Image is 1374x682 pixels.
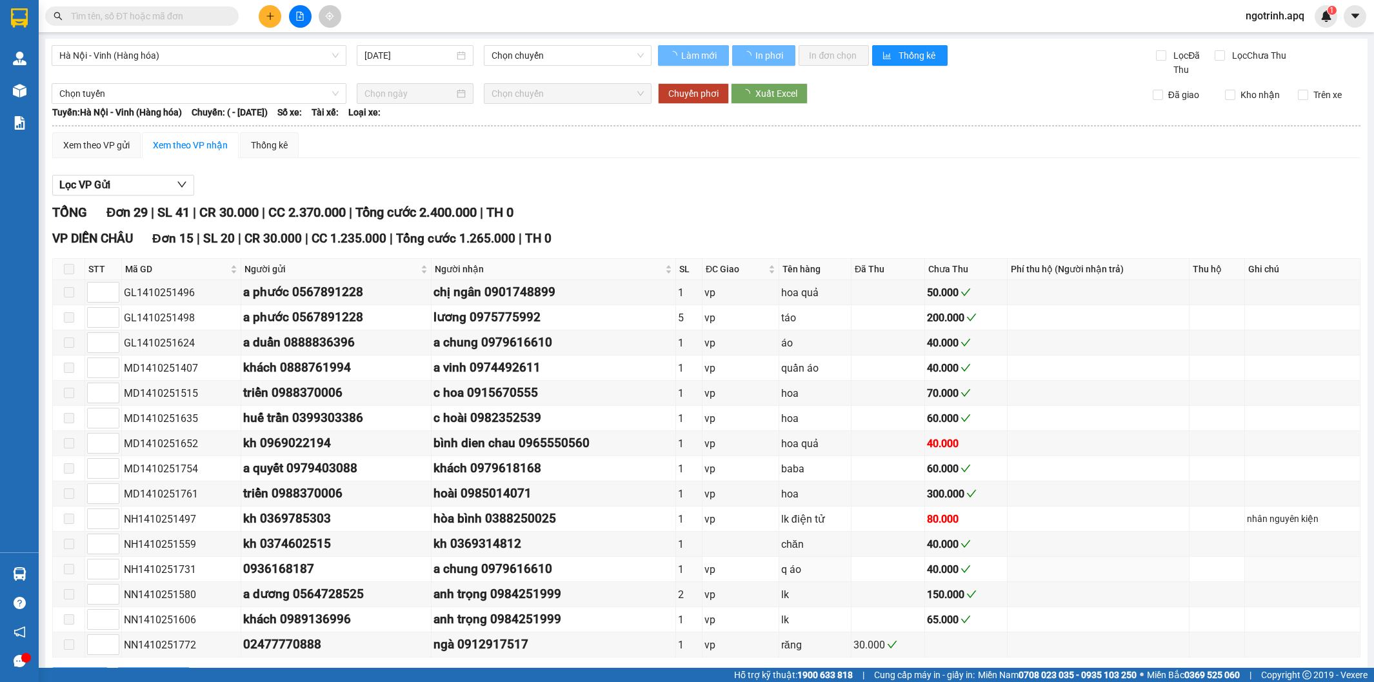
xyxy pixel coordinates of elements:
span: check [966,589,977,599]
div: 80.000 [927,511,1005,527]
div: triển 0988370006 [243,484,429,503]
img: solution-icon [13,116,26,130]
div: c hoài 0982352539 [433,408,673,428]
span: check [961,337,971,348]
div: MD1410251761 [124,486,239,502]
div: MD1410251652 [124,436,239,452]
div: MD1410251754 [124,461,239,477]
div: 50.000 [927,285,1005,301]
div: kh 0969022194 [243,434,429,453]
span: Miền Nam [978,668,1137,682]
div: lk [781,612,849,628]
span: check [961,463,971,474]
button: file-add [289,5,312,28]
span: check [961,287,971,297]
div: anh trọng 0984251999 [433,610,673,629]
div: vp [704,436,777,452]
div: quần áo [781,360,849,376]
div: vp [704,360,777,376]
span: Lọc VP Gửi [59,177,110,193]
span: check [966,312,977,323]
img: icon-new-feature [1320,10,1332,22]
div: 40.000 [927,436,1005,452]
div: hoa [781,486,849,502]
div: baba [781,461,849,477]
div: NN1410251772 [124,637,239,653]
strong: 0369 525 060 [1184,670,1240,680]
div: huế trần 0399303386 [243,408,429,428]
button: aim [319,5,341,28]
span: loading [741,89,755,98]
span: | [238,231,241,246]
div: kh 0369785303 [243,509,429,528]
div: táo [781,310,849,326]
div: a dương 0564728525 [243,585,429,604]
span: check [966,488,977,499]
span: | [1250,668,1251,682]
div: vp [704,511,777,527]
div: 5 [678,310,700,326]
div: GL1410251498 [124,310,239,326]
span: | [305,231,308,246]
div: khách 0989136996 [243,610,429,629]
div: ngà 0912917517 [433,635,673,654]
div: kh 0374602515 [243,534,429,554]
div: 1 [678,285,700,301]
span: Kho nhận [1235,88,1285,102]
div: Xem theo VP nhận [153,138,228,152]
span: search [54,12,63,21]
div: Xem theo VP gửi [63,138,130,152]
div: MD1410251407 [124,360,239,376]
div: anh trọng 0984251999 [433,585,673,604]
div: 2 [678,587,700,603]
span: CR 30.000 [244,231,302,246]
div: NH1410251559 [124,536,239,552]
img: warehouse-icon [13,52,26,65]
div: kh 0369314812 [433,534,673,554]
div: 1 [678,385,700,401]
span: Loại xe: [348,105,381,119]
div: lk [781,587,849,603]
span: Thống kê [899,48,937,63]
span: Chọn tuyến [59,84,339,103]
span: message [14,655,26,667]
div: vp [704,461,777,477]
div: 150.000 [927,587,1005,603]
span: check [961,413,971,423]
th: Chưa Thu [925,259,1008,280]
div: 65.000 [927,612,1005,628]
div: răng [781,637,849,653]
div: hoa quả [781,436,849,452]
span: ĐC Giao [706,262,766,276]
div: a chung 0979616610 [433,559,673,579]
div: vp [704,385,777,401]
div: 300.000 [927,486,1005,502]
span: Đơn 29 [106,205,148,220]
button: plus [259,5,281,28]
div: hoa [781,385,849,401]
span: CC 2.370.000 [268,205,346,220]
td: GL1410251496 [122,280,241,305]
div: 60.000 [927,410,1005,426]
div: NH1410251497 [124,511,239,527]
span: Miền Bắc [1147,668,1240,682]
span: Tổng cước 1.265.000 [396,231,515,246]
div: chăn [781,536,849,552]
span: | [349,205,352,220]
span: Đơn 15 [152,231,194,246]
span: | [262,205,265,220]
div: vp [704,637,777,653]
span: VP DIỄN CHÂU [52,231,133,246]
span: | [197,231,200,246]
span: Tổng cước 2.400.000 [355,205,477,220]
div: vp [704,561,777,577]
span: CC 1.235.000 [312,231,386,246]
td: NH1410251497 [122,506,241,532]
div: NN1410251580 [124,587,239,603]
div: vp [704,410,777,426]
div: NH1410251731 [124,561,239,577]
div: khách 0979618168 [433,459,673,478]
span: ngotrinh.apq [1235,8,1315,24]
span: | [193,205,196,220]
span: Tài xế: [312,105,339,119]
